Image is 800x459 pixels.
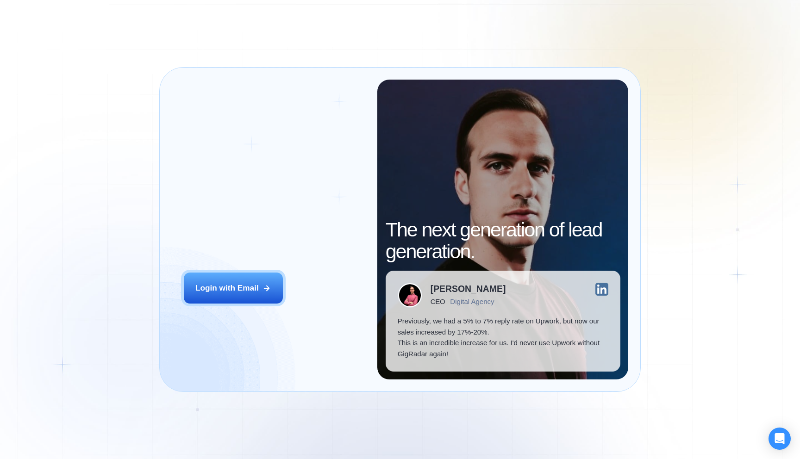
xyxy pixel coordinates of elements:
div: Digital Agency [450,298,494,305]
div: CEO [431,298,445,305]
div: Open Intercom Messenger [769,428,791,450]
button: Login with Email [184,273,283,304]
div: [PERSON_NAME] [431,285,506,293]
p: Previously, we had a 5% to 7% reply rate on Upwork, but now our sales increased by 17%-20%. This ... [398,316,608,360]
h2: The next generation of lead generation. [386,219,620,263]
div: Login with Email [195,283,259,294]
